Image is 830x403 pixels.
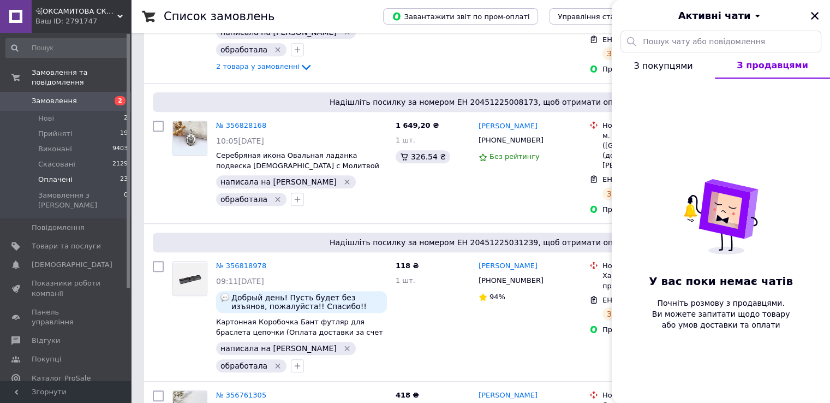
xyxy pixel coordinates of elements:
[216,62,300,70] span: 2 товара у замовленні
[38,114,54,123] span: Нові
[35,16,131,26] div: Ваш ID: 2791747
[120,175,128,185] span: 23
[602,64,713,74] div: Пром-оплата
[343,344,351,353] svg: Видалити мітку
[602,307,664,321] div: Заплановано
[479,390,538,401] a: [PERSON_NAME]
[220,293,229,302] img: :speech_balloon:
[602,187,664,200] div: Заплановано
[112,159,128,169] span: 2129
[602,47,664,60] div: Заплановано
[396,391,419,399] span: 418 ₴
[120,129,128,139] span: 19
[32,278,101,298] span: Показники роботи компанії
[476,274,546,288] div: [PHONE_NUMBER]
[602,296,680,304] span: ЕН: 20451225031239
[216,137,264,145] span: 10:05[DATE]
[642,9,799,23] button: Активні чати
[273,361,282,370] svg: Видалити мітку
[32,223,85,233] span: Повідомлення
[476,133,546,147] div: [PHONE_NUMBER]
[220,344,337,353] span: написала на [PERSON_NAME]
[652,299,790,329] span: Почніть розмову з продавцями. Ви можете запитати щодо товару або умов доставки та оплати
[38,129,72,139] span: Прийняті
[602,271,713,291] div: Харків, №99 (до 30 кг): просп. [STREET_ADDRESS] 2
[164,10,274,23] h1: Список замовлень
[32,241,101,251] span: Товари та послуги
[396,136,415,144] span: 1 шт.
[220,195,267,204] span: обработала
[112,144,128,154] span: 9403
[38,191,124,210] span: Замовлення з [PERSON_NAME]
[32,307,101,327] span: Панель управління
[602,261,713,271] div: Нова Пошта
[489,293,505,301] span: 94%
[220,361,267,370] span: обработала
[216,277,264,286] span: 09:11[DATE]
[220,177,337,186] span: написала на [PERSON_NAME]
[157,237,804,248] span: Надішліть посилку за номером ЕН 20451225031239, щоб отримати оплату
[602,131,713,171] div: м. [GEOGRAPHIC_DATA] ([GEOGRAPHIC_DATA].), №17 (до 30 кг на одне місце): вул. [PERSON_NAME], 269/4
[479,121,538,132] a: [PERSON_NAME]
[32,68,131,87] span: Замовлення та повідомлення
[216,391,266,399] a: № 356761305
[38,159,75,169] span: Скасовані
[216,262,266,270] a: № 356818978
[216,62,313,70] a: 2 товара у замовленні
[273,45,282,54] svg: Видалити мітку
[549,8,650,25] button: Управління статусами
[383,8,538,25] button: Завантажити звіт по пром-оплаті
[5,38,129,58] input: Пошук
[32,336,60,346] span: Відгуки
[172,261,207,296] a: Фото товару
[32,96,77,106] span: Замовлення
[124,191,128,210] span: 0
[620,31,821,52] input: Пошук чату або повідомлення
[173,263,207,295] img: Фото товару
[273,195,282,204] svg: Видалити мітку
[602,121,713,131] div: Нова Пошта
[343,177,351,186] svg: Видалити мітку
[392,11,529,21] span: Завантажити звіт по пром-оплаті
[602,175,680,183] span: ЕН: 20451225008173
[602,205,713,215] div: Пром-оплата
[38,175,73,185] span: Оплачені
[808,9,821,22] button: Закрити
[602,390,713,400] div: Нова Пошта
[231,293,383,311] span: Добрый день! Пусть будет без изъянов, пожалуйста!! Спасибо!!
[602,325,713,335] div: Пром-оплата
[173,121,207,155] img: Фото товару
[115,96,126,105] span: 2
[396,121,439,129] span: 1 649,20 ₴
[634,61,692,71] span: З покупцями
[396,276,415,285] span: 1 шт.
[396,262,419,270] span: 118 ₴
[479,261,538,271] a: [PERSON_NAME]
[216,151,379,180] a: Серебряная икона Овальная ладанка подвеска [DEMOGRAPHIC_DATA] с Молитвой серебро 925 пробы 1039 4...
[216,318,383,346] a: Картонная Коробочка Бант футляр для браслета цепочки (Оплата доставки за счет покупателя)
[32,260,112,270] span: [DEMOGRAPHIC_DATA]
[602,35,680,44] span: ЕН: 20451225006568
[157,97,804,108] span: Надішліть посилку за номером ЕН 20451225008173, щоб отримати оплату
[649,275,793,288] span: У вас поки немає чатів
[678,9,750,23] span: Активні чати
[32,354,61,364] span: Покупці
[489,152,540,161] span: Без рейтингу
[220,45,267,54] span: обработала
[172,121,207,156] a: Фото товару
[38,144,72,154] span: Виконані
[715,52,830,79] button: З продавцями
[737,60,808,70] span: З продавцями
[612,52,715,79] button: З покупцями
[124,114,128,123] span: 2
[216,121,266,129] a: № 356828168
[32,374,91,383] span: Каталог ProSale
[35,7,117,16] span: ꧁ОКСАМИТОВА СКРИНЬКА ꧂
[558,13,641,21] span: Управління статусами
[396,150,450,163] div: 326.54 ₴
